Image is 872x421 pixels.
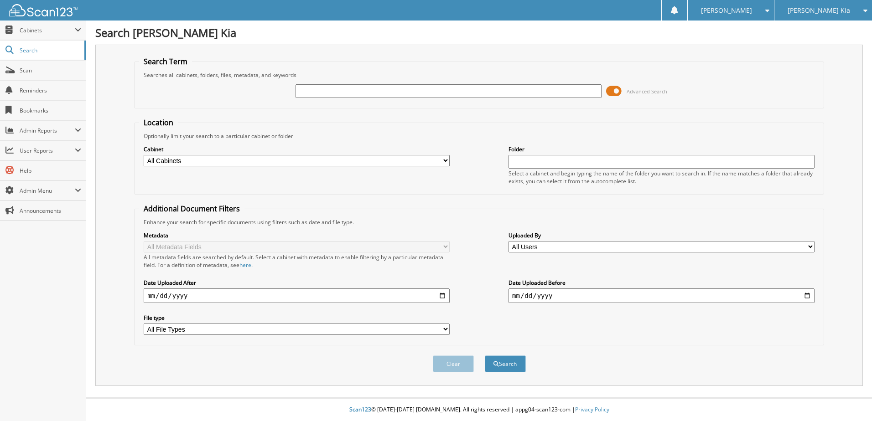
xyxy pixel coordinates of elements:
[144,279,450,287] label: Date Uploaded After
[509,231,815,239] label: Uploaded By
[20,147,75,154] span: User Reports
[20,187,75,195] span: Admin Menu
[509,279,815,287] label: Date Uploaded Before
[509,169,815,185] div: Select a cabinet and begin typing the name of the folder you want to search in. If the name match...
[139,118,178,128] legend: Location
[509,145,815,153] label: Folder
[144,314,450,322] label: File type
[20,87,81,94] span: Reminders
[701,8,752,13] span: [PERSON_NAME]
[139,132,819,140] div: Optionally limit your search to a particular cabinet or folder
[485,355,526,372] button: Search
[433,355,474,372] button: Clear
[144,231,450,239] label: Metadata
[139,71,819,79] div: Searches all cabinets, folders, files, metadata, and keywords
[139,56,192,67] legend: Search Term
[20,167,81,175] span: Help
[20,26,75,34] span: Cabinets
[20,107,81,114] span: Bookmarks
[239,261,251,269] a: here
[144,253,450,269] div: All metadata fields are searched by default. Select a cabinet with metadata to enable filtering b...
[20,46,80,54] span: Search
[509,288,815,303] input: end
[86,399,872,421] div: © [DATE]-[DATE] [DOMAIN_NAME]. All rights reserved | appg04-scan123-com |
[144,145,450,153] label: Cabinet
[139,218,819,226] div: Enhance your search for specific documents using filters such as date and file type.
[575,406,609,413] a: Privacy Policy
[144,288,450,303] input: start
[20,207,81,215] span: Announcements
[788,8,850,13] span: [PERSON_NAME] Kia
[139,204,244,214] legend: Additional Document Filters
[95,25,863,40] h1: Search [PERSON_NAME] Kia
[9,4,78,16] img: scan123-logo-white.svg
[20,67,81,74] span: Scan
[627,88,667,95] span: Advanced Search
[349,406,371,413] span: Scan123
[20,127,75,134] span: Admin Reports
